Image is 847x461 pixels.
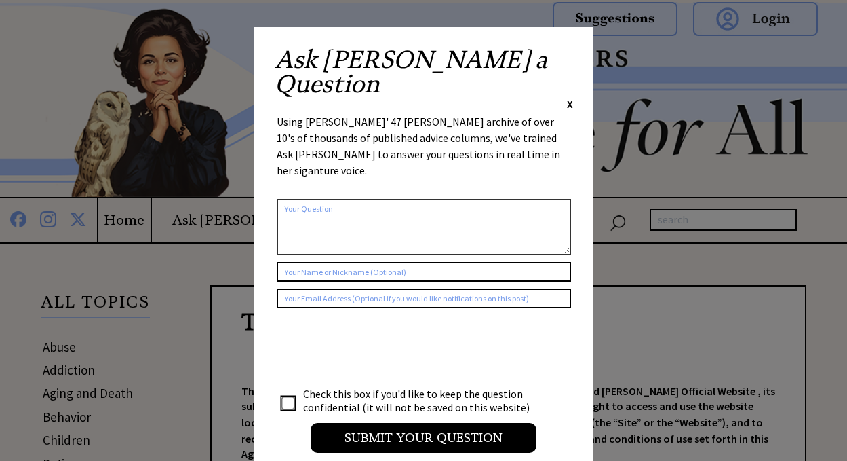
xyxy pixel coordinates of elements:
h2: Ask [PERSON_NAME] a Question [275,48,573,96]
div: Using [PERSON_NAME]' 47 [PERSON_NAME] archive of over 10's of thousands of published advice colum... [277,113,571,192]
input: Your Email Address (Optional if you would like notifications on this post) [277,289,571,308]
input: Submit your Question [311,423,536,453]
span: X [567,97,573,111]
input: Your Name or Nickname (Optional) [277,262,571,282]
td: Check this box if you'd like to keep the question confidential (it will not be saved on this webs... [302,386,543,415]
iframe: reCAPTCHA [277,322,483,375]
